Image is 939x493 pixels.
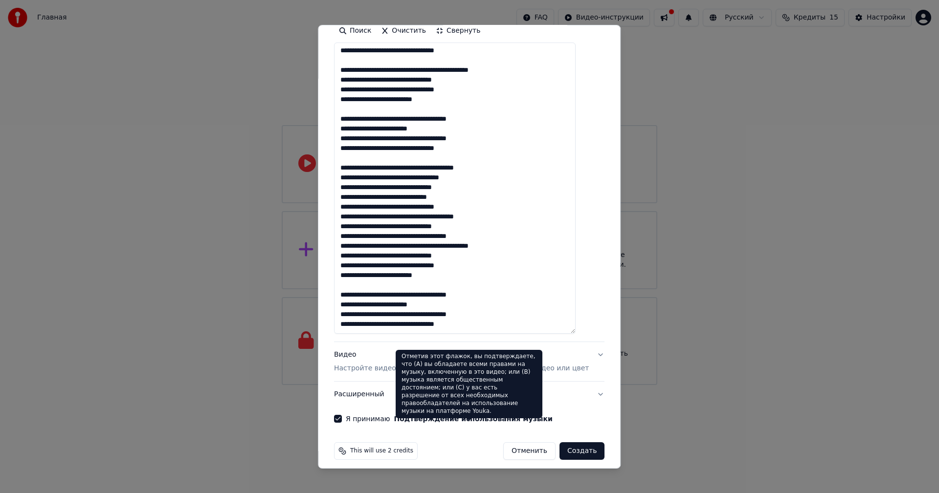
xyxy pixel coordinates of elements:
button: Расширенный [334,382,604,407]
button: Я принимаю [394,415,553,422]
button: Создать [559,442,604,460]
div: Видео [334,350,589,373]
button: Отменить [503,442,556,460]
div: Отметив этот флажок, вы подтверждаете, что (A) вы обладаете всеми правами на музыку, включенную в... [396,350,542,418]
button: Свернуть [431,23,485,39]
p: Настройте видео караоке: используйте изображение, видео или цвет [334,364,589,373]
button: Поиск [334,23,376,39]
span: This will use 2 credits [350,447,413,455]
button: Очистить [377,23,431,39]
button: ВидеоНастройте видео караоке: используйте изображение, видео или цвет [334,342,604,381]
label: Я принимаю [346,415,553,422]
